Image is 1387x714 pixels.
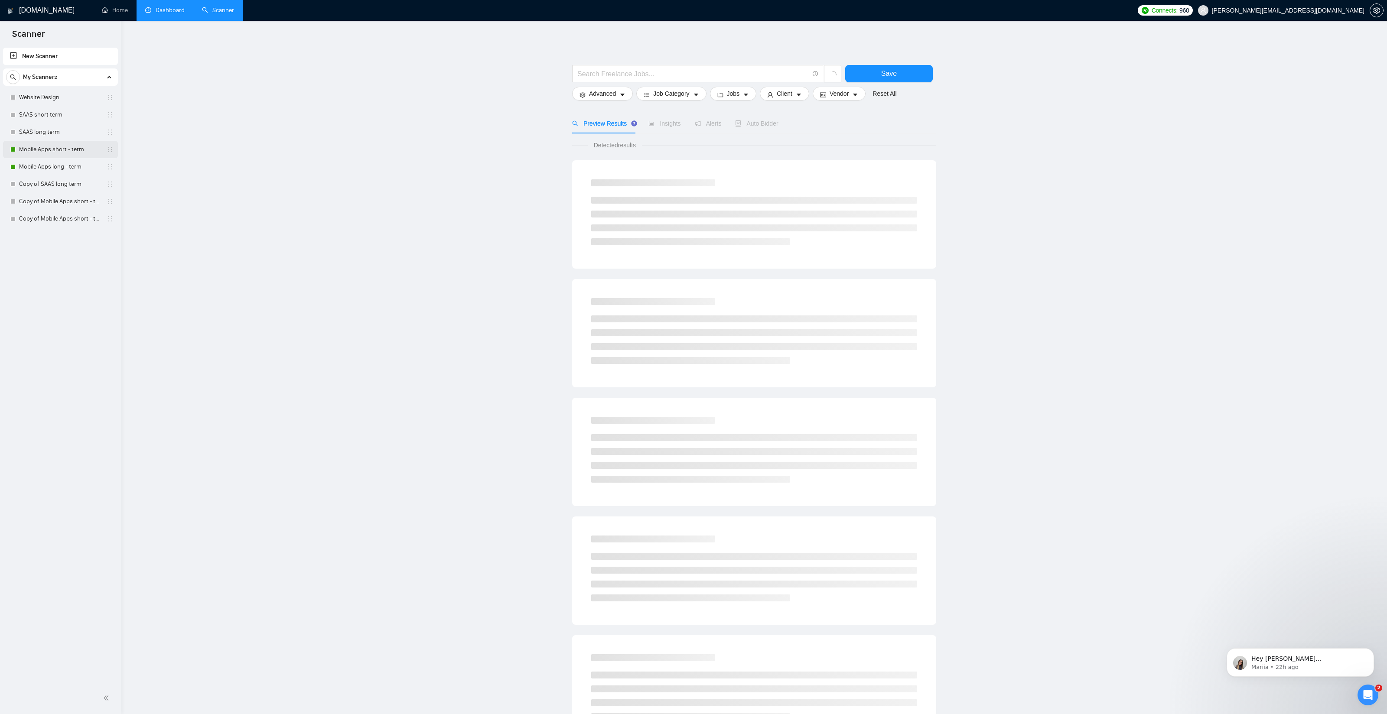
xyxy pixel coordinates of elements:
span: double-left [103,694,112,702]
span: Detected results [588,140,642,150]
button: idcardVendorcaret-down [813,87,866,101]
button: folderJobscaret-down [710,87,757,101]
span: setting [580,91,586,98]
span: Vendor [830,89,849,98]
button: userClientcaret-down [760,87,809,101]
span: caret-down [693,91,699,98]
span: Save [881,68,897,79]
span: folder [717,91,723,98]
div: Tooltip anchor [630,120,638,127]
input: Search Freelance Jobs... [577,68,809,79]
span: Advanced [589,89,616,98]
span: user [1200,7,1206,13]
a: Mobile Apps short - term [19,141,101,158]
button: search [6,70,20,84]
span: Alerts [695,120,722,127]
a: SAAS long term [19,123,101,141]
span: loading [829,71,837,79]
span: 960 [1179,6,1189,15]
a: homeHome [102,6,128,14]
span: My Scanners [23,68,57,86]
iframe: Intercom notifications message [1214,630,1387,691]
span: idcard [820,91,826,98]
span: caret-down [743,91,749,98]
span: Scanner [5,28,52,46]
a: Reset All [873,89,896,98]
span: 2 [1375,685,1382,691]
span: user [767,91,773,98]
button: Save [845,65,933,82]
span: robot [735,120,741,127]
span: holder [107,111,114,118]
span: holder [107,129,114,136]
span: Preview Results [572,120,635,127]
button: setting [1370,3,1384,17]
span: setting [1370,7,1383,14]
li: My Scanners [3,68,118,227]
a: setting [1370,7,1384,14]
a: dashboardDashboard [145,6,185,14]
span: caret-down [852,91,858,98]
span: caret-down [796,91,802,98]
span: holder [107,181,114,188]
span: Job Category [653,89,689,98]
a: New Scanner [10,48,111,65]
img: logo [7,4,13,18]
iframe: Intercom live chat [1358,685,1378,705]
span: search [7,74,20,80]
img: upwork-logo.png [1142,7,1149,14]
a: Copy of Mobile Apps short - term [19,210,101,227]
a: Copy of Mobile Apps short - term [19,193,101,210]
span: bars [644,91,650,98]
li: New Scanner [3,48,118,65]
span: holder [107,215,114,222]
span: search [572,120,578,127]
a: Website Design [19,89,101,106]
span: Connects: [1152,6,1178,15]
span: holder [107,94,114,101]
span: Jobs [727,89,740,98]
button: settingAdvancedcaret-down [572,87,633,101]
span: holder [107,163,114,170]
span: holder [107,198,114,205]
span: Insights [648,120,680,127]
span: Auto Bidder [735,120,778,127]
span: Client [777,89,792,98]
a: SAAS short term [19,106,101,123]
span: caret-down [619,91,625,98]
a: Copy of SAAS long term [19,175,101,193]
button: barsJob Categorycaret-down [636,87,706,101]
span: area-chart [648,120,654,127]
span: notification [695,120,701,127]
span: info-circle [813,71,818,77]
a: Mobile Apps long - term [19,158,101,175]
a: searchScanner [202,6,234,14]
span: holder [107,146,114,153]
